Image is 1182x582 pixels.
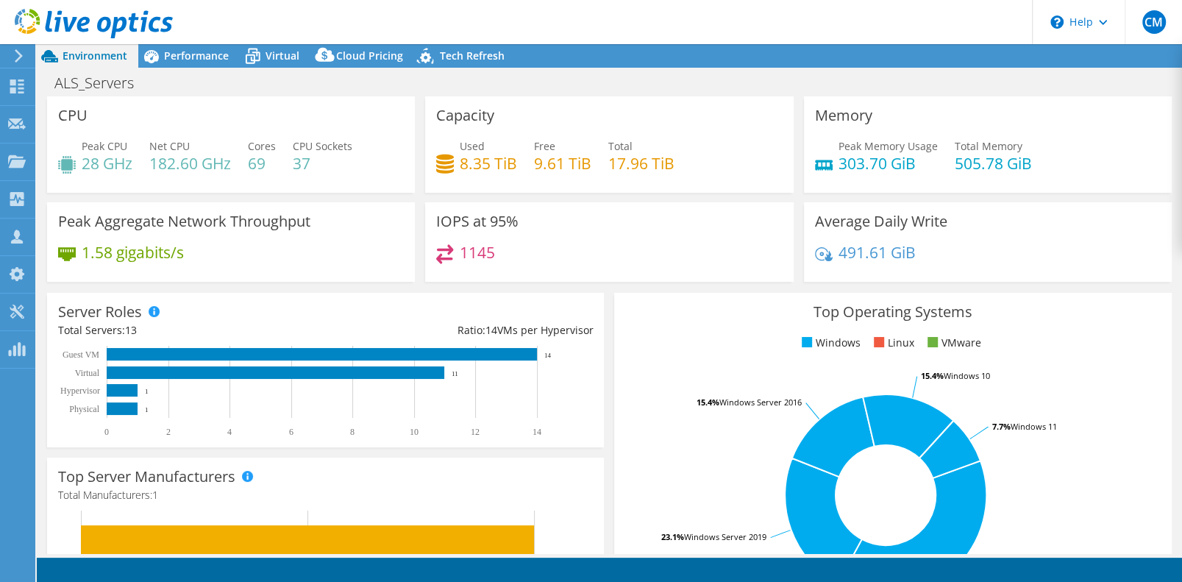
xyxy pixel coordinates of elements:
[58,107,88,124] h3: CPU
[58,469,235,485] h3: Top Server Manufacturers
[534,155,591,171] h4: 9.61 TiB
[870,335,914,351] li: Linux
[145,388,149,395] text: 1
[58,213,310,230] h3: Peak Aggregate Network Throughput
[608,155,674,171] h4: 17.96 TiB
[227,427,232,437] text: 4
[152,488,158,502] span: 1
[452,370,458,377] text: 11
[149,155,231,171] h4: 182.60 GHz
[436,107,494,124] h3: Capacity
[75,368,100,378] text: Virtual
[534,139,555,153] span: Free
[839,155,938,171] h4: 303.70 GiB
[921,370,944,381] tspan: 15.4%
[82,155,132,171] h4: 28 GHz
[440,49,505,63] span: Tech Refresh
[145,406,149,414] text: 1
[63,49,127,63] span: Environment
[955,155,1032,171] h4: 505.78 GiB
[248,139,276,153] span: Cores
[1142,10,1166,34] span: CM
[460,155,517,171] h4: 8.35 TiB
[661,531,684,542] tspan: 23.1%
[944,370,990,381] tspan: Windows 10
[955,139,1022,153] span: Total Memory
[684,531,766,542] tspan: Windows Server 2019
[60,386,100,396] text: Hypervisor
[248,155,276,171] h4: 69
[485,323,496,337] span: 14
[293,155,352,171] h4: 37
[460,139,485,153] span: Used
[815,107,872,124] h3: Memory
[266,49,299,63] span: Virtual
[125,323,137,337] span: 13
[293,139,352,153] span: CPU Sockets
[336,49,403,63] span: Cloud Pricing
[1011,421,1057,432] tspan: Windows 11
[471,427,480,437] text: 12
[289,427,293,437] text: 6
[164,49,229,63] span: Performance
[924,335,981,351] li: VMware
[625,304,1160,320] h3: Top Operating Systems
[58,487,593,503] h4: Total Manufacturers:
[63,349,99,360] text: Guest VM
[839,244,916,260] h4: 491.61 GiB
[544,352,552,359] text: 14
[410,427,419,437] text: 10
[82,244,184,260] h4: 1.58 gigabits/s
[58,304,142,320] h3: Server Roles
[815,213,947,230] h3: Average Daily Write
[58,322,326,338] div: Total Servers:
[166,427,171,437] text: 2
[1050,15,1064,29] svg: \n
[608,139,633,153] span: Total
[719,397,802,408] tspan: Windows Server 2016
[350,427,355,437] text: 8
[460,244,495,260] h4: 1145
[69,404,99,414] text: Physical
[992,421,1011,432] tspan: 7.7%
[48,75,157,91] h1: ALS_Servers
[82,139,127,153] span: Peak CPU
[839,139,938,153] span: Peak Memory Usage
[697,397,719,408] tspan: 15.4%
[436,213,519,230] h3: IOPS at 95%
[326,322,594,338] div: Ratio: VMs per Hypervisor
[798,335,861,351] li: Windows
[104,427,109,437] text: 0
[149,139,190,153] span: Net CPU
[533,427,541,437] text: 14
